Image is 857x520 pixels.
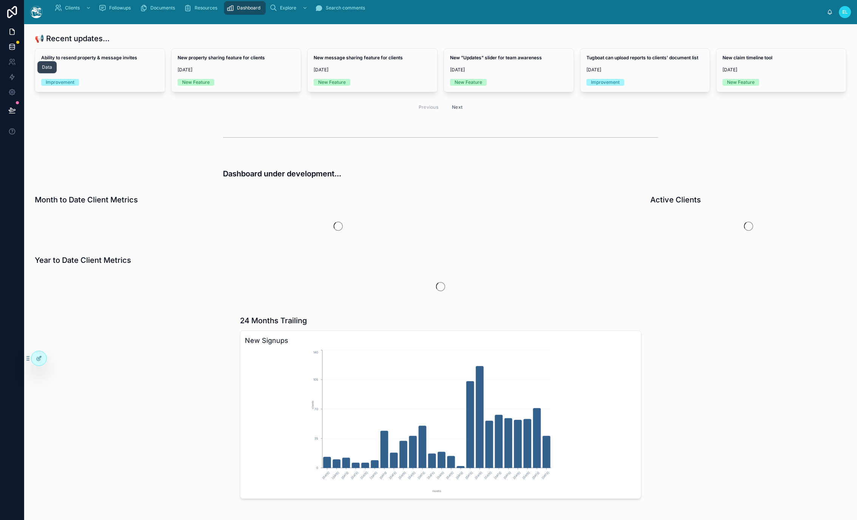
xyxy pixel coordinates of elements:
[237,5,260,11] span: Dashboard
[35,194,138,205] h1: Month to Date Client Metrics
[150,5,175,11] span: Documents
[316,466,318,470] tspan: 0
[313,378,318,381] tspan: 105
[512,471,521,480] text: [DATE]
[52,1,95,15] a: Clients
[182,1,223,15] a: Resources
[65,5,80,11] span: Clients
[417,471,426,480] text: [DATE]
[407,471,416,480] text: [DATE]
[591,79,620,86] div: Improvement
[245,349,636,494] div: chart
[35,255,131,265] h1: Year to Date Client Metrics
[224,1,266,15] a: Dashboard
[314,407,318,411] tspan: 70
[586,55,698,60] strong: Tugboat can upload reports to clients' document list
[541,471,550,480] text: [DATE]
[446,471,454,480] text: [DATE]
[447,101,468,113] button: Next
[223,168,658,179] h3: Dashboard under development...
[716,48,846,92] a: New claim timeline tool[DATE]New Feature
[318,79,346,86] div: New Feature
[350,471,359,480] text: [DATE]
[532,471,540,480] text: [DATE]
[474,471,483,480] text: [DATE]
[522,471,531,480] text: [DATE]
[171,48,302,92] a: New property sharing feature for clients[DATE]New Feature
[427,471,435,480] text: [DATE]
[465,471,473,480] text: [DATE]
[484,471,492,480] text: [DATE]
[727,79,755,86] div: New Feature
[388,471,397,480] text: [DATE]
[432,489,441,493] tspan: months
[178,55,265,60] strong: New property sharing feature for clients
[314,55,403,60] strong: New message sharing feature for clients
[307,48,438,92] a: New message sharing feature for clients[DATE]New Feature
[311,401,314,409] tspan: clients
[379,471,388,480] text: [DATE]
[313,1,370,15] a: Search comments
[450,55,542,60] strong: New "Updates" slider for team awareness
[444,48,574,92] a: New "Updates" slider for team awareness[DATE]New Feature
[455,471,464,480] text: [DATE]
[436,471,445,480] text: [DATE]
[369,471,378,480] text: [DATE]
[455,79,482,86] div: New Feature
[331,471,340,480] text: [DATE]
[580,48,710,92] a: Tugboat can upload reports to clients' document list[DATE]Improvement
[360,471,368,480] text: [DATE]
[42,64,52,70] div: Data
[313,350,318,354] tspan: 140
[46,79,74,86] div: Improvement
[30,6,42,18] img: App logo
[322,471,330,480] text: [DATE]
[842,9,848,15] span: EL
[35,33,110,44] h1: 📢 Recent updates...
[267,1,311,15] a: Explore
[326,5,365,11] span: Search comments
[35,48,165,92] a: Ability to resend property & message invites[DATE]Improvement
[41,55,137,60] strong: Ability to resend property & message invites
[398,471,407,480] text: [DATE]
[493,471,502,480] text: [DATE]
[280,5,296,11] span: Explore
[650,194,701,205] h1: Active Clients
[96,1,136,15] a: Followups
[722,55,772,60] strong: New claim timeline tool
[503,471,512,480] text: [DATE]
[314,437,318,440] tspan: 35
[182,79,210,86] div: New Feature
[722,67,840,73] span: [DATE]
[41,67,159,73] span: [DATE]
[109,5,131,11] span: Followups
[138,1,180,15] a: Documents
[586,67,704,73] span: [DATE]
[245,335,636,346] h3: New Signups
[314,67,431,73] span: [DATE]
[178,67,295,73] span: [DATE]
[240,315,307,326] h1: 24 Months Trailing
[341,471,350,480] text: [DATE]
[450,67,568,73] span: [DATE]
[195,5,217,11] span: Resources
